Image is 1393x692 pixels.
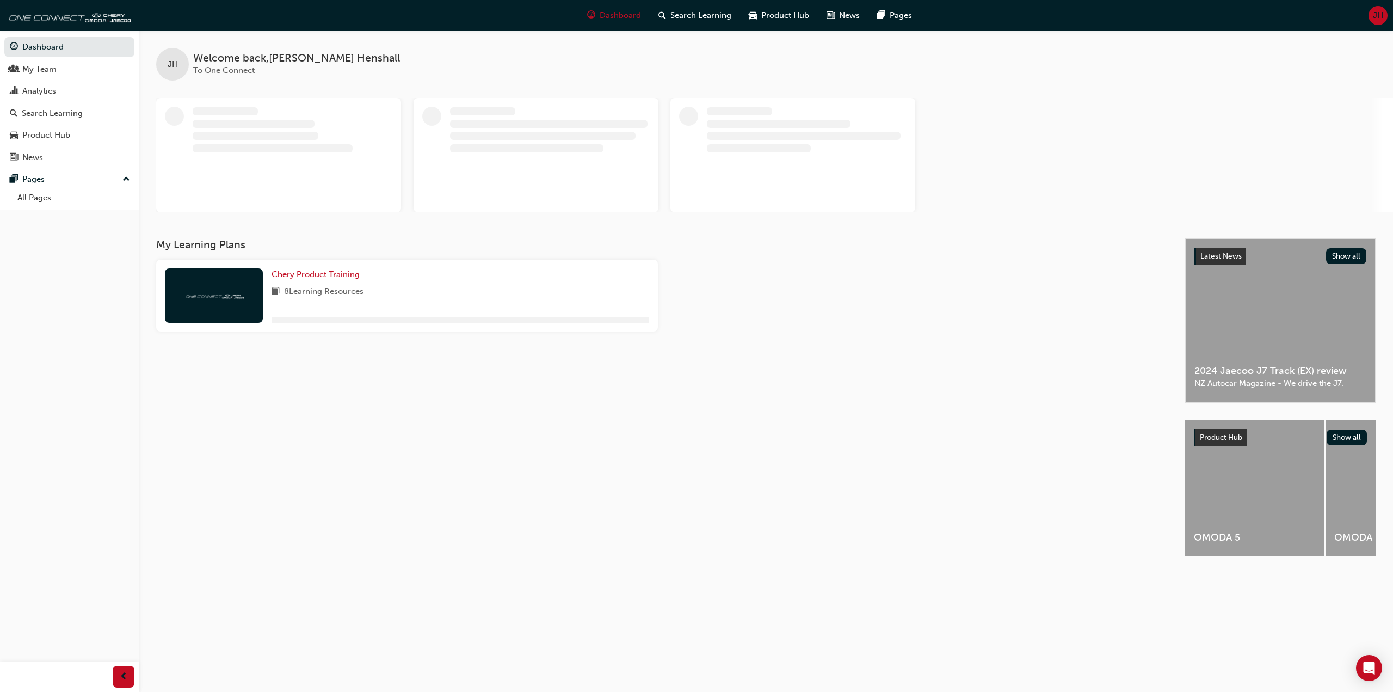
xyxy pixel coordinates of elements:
a: car-iconProduct Hub [740,4,818,27]
span: NZ Autocar Magazine - We drive the J7. [1194,377,1366,390]
div: Analytics [22,85,56,97]
button: Show all [1326,248,1367,264]
img: oneconnect [5,4,131,26]
div: Search Learning [22,107,83,120]
a: search-iconSearch Learning [650,4,740,27]
span: Search Learning [670,9,731,22]
button: Pages [4,169,134,189]
span: pages-icon [877,9,885,22]
div: Product Hub [22,129,70,142]
span: news-icon [827,9,835,22]
span: Pages [890,9,912,22]
span: up-icon [122,173,130,187]
a: pages-iconPages [868,4,921,27]
span: OMODA 5 [1194,531,1315,544]
span: Latest News [1200,252,1242,261]
h3: My Learning Plans [156,238,1168,251]
span: pages-icon [10,175,18,185]
a: OMODA 5 [1185,420,1324,556]
a: Analytics [4,81,134,101]
span: search-icon [658,9,666,22]
button: JH [1369,6,1388,25]
a: My Team [4,59,134,79]
span: car-icon [10,131,18,140]
span: 8 Learning Resources [284,285,363,299]
a: news-iconNews [818,4,868,27]
a: Latest NewsShow all [1194,248,1366,265]
span: search-icon [10,109,17,119]
a: Latest NewsShow all2024 Jaecoo J7 Track (EX) reviewNZ Autocar Magazine - We drive the J7. [1185,238,1376,403]
span: 2024 Jaecoo J7 Track (EX) review [1194,365,1366,377]
span: To One Connect [193,65,255,75]
span: book-icon [272,285,280,299]
span: car-icon [749,9,757,22]
span: guage-icon [10,42,18,52]
span: Chery Product Training [272,270,360,279]
div: My Team [22,63,57,76]
span: Welcome back , [PERSON_NAME] Henshall [193,52,400,65]
a: Dashboard [4,37,134,57]
a: Chery Product Training [272,268,364,281]
span: guage-icon [587,9,595,22]
span: Dashboard [600,9,641,22]
span: chart-icon [10,87,18,96]
span: prev-icon [120,670,128,684]
a: Search Learning [4,103,134,124]
span: Product Hub [761,9,809,22]
div: Pages [22,173,45,186]
span: News [839,9,860,22]
span: JH [1373,9,1383,22]
a: guage-iconDashboard [578,4,650,27]
a: News [4,148,134,168]
a: Product HubShow all [1194,429,1367,446]
img: oneconnect [184,290,244,301]
button: DashboardMy TeamAnalyticsSearch LearningProduct HubNews [4,35,134,169]
div: News [22,151,43,164]
a: Product Hub [4,125,134,145]
div: Open Intercom Messenger [1356,655,1382,681]
a: All Pages [13,189,134,206]
span: people-icon [10,65,18,75]
button: Show all [1327,430,1367,445]
span: Product Hub [1200,433,1242,442]
span: news-icon [10,153,18,163]
span: JH [168,58,178,71]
